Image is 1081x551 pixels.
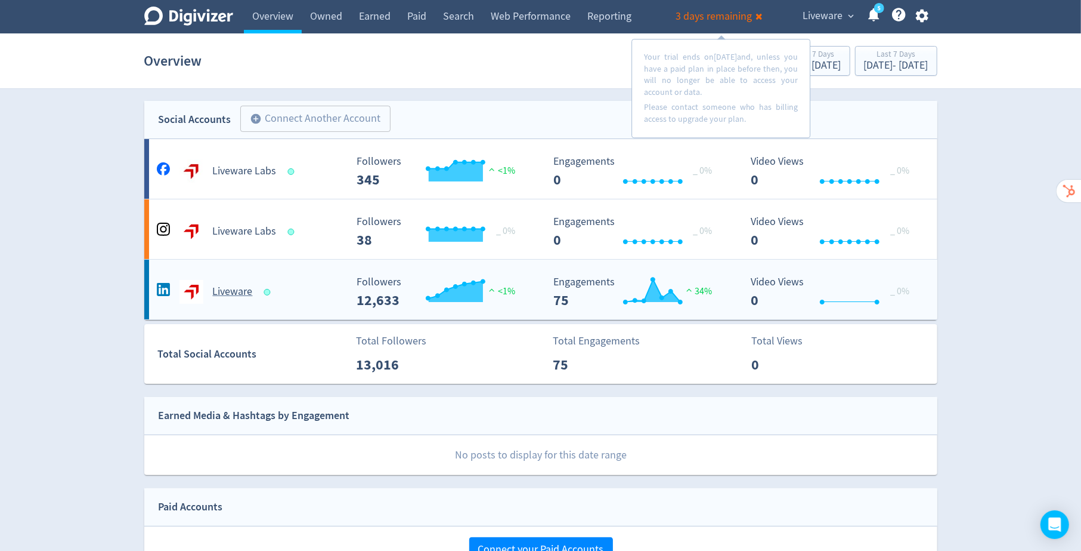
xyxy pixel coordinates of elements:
p: Total Engagements [553,333,640,349]
svg: Followers 38 [351,216,529,248]
div: Open Intercom Messenger [1040,510,1069,539]
svg: Video Views 0 [745,276,924,308]
div: [DATE] - [DATE] [864,60,928,71]
svg: Followers 12,633 [351,276,529,308]
img: Liveware Labs undefined [179,220,203,244]
p: 75 [553,354,621,375]
span: Data last synced: 13 Oct 2025, 7:02am (AEDT) [287,229,298,235]
span: 3 days remaining [676,10,752,23]
a: Liveware Labs undefinedLiveware Labs Followers 345 Followers 345 <1% Engagements 0 Engagements 0 ... [144,139,937,199]
h1: Overview [144,42,202,80]
button: Connect Another Account [240,106,391,132]
span: <1% [486,285,515,297]
p: 13,016 [356,354,425,375]
img: Liveware undefined [179,280,203,304]
p: 0 [751,354,820,375]
svg: Engagements 75 [548,276,727,308]
p: No posts to display for this date range [145,435,937,475]
img: Liveware Labs undefined [179,159,203,183]
text: 5 [878,4,881,13]
a: 5 [874,3,884,13]
div: Earned Media & Hashtags by Engagement [159,407,350,424]
span: expand_more [845,11,856,21]
img: positive-performance.svg [486,165,498,174]
span: Liveware [803,7,843,26]
a: Liveware Labs undefinedLiveware Labs Followers 38 Followers 38 _ 0% Engagements 0 Engagements 0 _... [144,199,937,259]
button: Last 7 Days[DATE]- [DATE] [855,46,937,76]
div: Social Accounts [159,111,231,128]
h5: Liveware Labs [213,164,277,178]
button: Liveware [798,7,857,26]
a: Liveware undefinedLiveware Followers 12,633 Followers 12,633 <1% Engagements 75 Engagements 75 34... [144,260,937,319]
p: Total Views [751,333,820,349]
span: _ 0% [693,225,713,237]
span: add_circle [250,113,262,125]
img: positive-performance.svg [683,285,695,294]
span: 34% [683,285,713,297]
span: _ 0% [890,285,909,297]
span: _ 0% [890,165,909,177]
p: Your trial ends on [DATE] and, unless you have a paid plan in place before then, you will no long... [644,51,798,98]
span: _ 0% [496,225,515,237]
span: Data last synced: 13 Oct 2025, 7:02am (AEDT) [287,168,298,175]
svg: Video Views 0 [745,156,924,187]
svg: Engagements 0 [548,216,727,248]
div: Paid Accounts [159,498,223,516]
div: Last 7 Days [864,50,928,60]
h5: Liveware Labs [213,224,277,239]
svg: Engagements 0 [548,156,727,187]
a: Connect Another Account [231,107,391,132]
span: _ 0% [693,165,713,177]
div: Total Social Accounts [157,346,348,363]
h5: Liveware [213,285,253,299]
span: Data last synced: 13 Oct 2025, 7:02am (AEDT) [264,289,274,295]
p: Total Followers [356,333,426,349]
p: Please contact someone who has billing access to upgrade your plan. [644,102,798,125]
svg: Followers 345 [351,156,529,187]
svg: Video Views 0 [745,216,924,248]
img: positive-performance.svg [486,285,498,294]
span: _ 0% [890,225,909,237]
span: <1% [486,165,515,177]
